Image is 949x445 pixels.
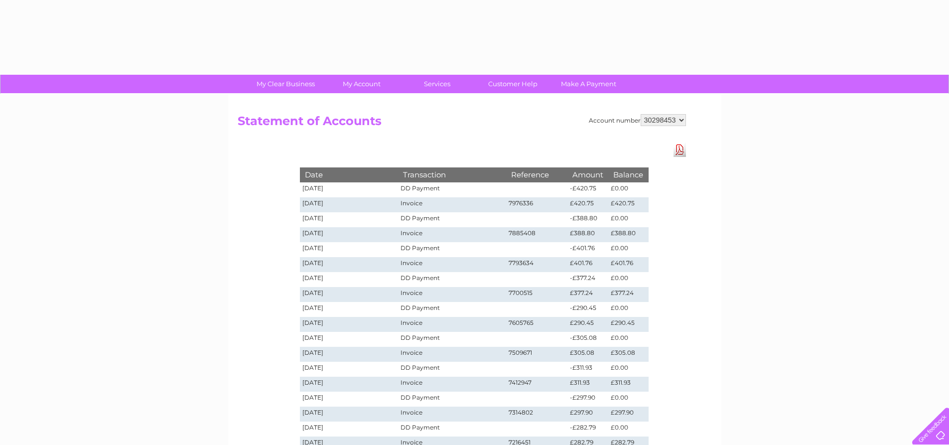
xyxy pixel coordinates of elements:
td: DD Payment [398,182,506,197]
td: DD Payment [398,242,506,257]
td: £0.00 [608,212,648,227]
td: [DATE] [300,242,399,257]
td: £311.93 [608,377,648,392]
td: -£420.75 [567,182,608,197]
td: £0.00 [608,302,648,317]
td: DD Payment [398,392,506,407]
a: Customer Help [472,75,554,93]
td: [DATE] [300,332,399,347]
td: 7412947 [506,377,568,392]
td: -£311.93 [567,362,608,377]
td: [DATE] [300,302,399,317]
td: £0.00 [608,392,648,407]
td: 7793634 [506,257,568,272]
a: Download Pdf [674,143,686,157]
td: -£305.08 [567,332,608,347]
a: Services [396,75,478,93]
td: 7509671 [506,347,568,362]
td: £290.45 [608,317,648,332]
td: DD Payment [398,422,506,437]
td: [DATE] [300,272,399,287]
td: £290.45 [567,317,608,332]
a: Make A Payment [547,75,630,93]
td: £377.24 [567,287,608,302]
td: £0.00 [608,242,648,257]
td: [DATE] [300,392,399,407]
td: Invoice [398,317,506,332]
td: [DATE] [300,182,399,197]
td: £0.00 [608,272,648,287]
td: £297.90 [567,407,608,422]
td: Invoice [398,197,506,212]
td: Invoice [398,287,506,302]
td: -£401.76 [567,242,608,257]
th: Balance [608,167,648,182]
td: -£388.80 [567,212,608,227]
td: DD Payment [398,302,506,317]
td: 7976336 [506,197,568,212]
th: Amount [567,167,608,182]
td: £401.76 [608,257,648,272]
h2: Statement of Accounts [238,114,686,133]
a: My Account [320,75,403,93]
td: £388.80 [608,227,648,242]
td: 7700515 [506,287,568,302]
td: DD Payment [398,362,506,377]
td: Invoice [398,407,506,422]
td: -£290.45 [567,302,608,317]
td: DD Payment [398,212,506,227]
a: My Clear Business [245,75,327,93]
td: Invoice [398,227,506,242]
td: £297.90 [608,407,648,422]
td: £388.80 [567,227,608,242]
td: -£282.79 [567,422,608,437]
td: -£377.24 [567,272,608,287]
td: £0.00 [608,362,648,377]
td: [DATE] [300,407,399,422]
td: Invoice [398,257,506,272]
td: [DATE] [300,377,399,392]
td: [DATE] [300,197,399,212]
td: £0.00 [608,332,648,347]
td: £0.00 [608,422,648,437]
td: [DATE] [300,422,399,437]
td: DD Payment [398,272,506,287]
td: [DATE] [300,212,399,227]
td: -£297.90 [567,392,608,407]
td: 7605765 [506,317,568,332]
td: £420.75 [567,197,608,212]
td: DD Payment [398,332,506,347]
div: Account number [589,114,686,126]
td: [DATE] [300,227,399,242]
td: 7885408 [506,227,568,242]
td: [DATE] [300,362,399,377]
td: Invoice [398,377,506,392]
th: Reference [506,167,568,182]
td: £420.75 [608,197,648,212]
td: Invoice [398,347,506,362]
td: [DATE] [300,287,399,302]
td: £305.08 [608,347,648,362]
th: Date [300,167,399,182]
td: [DATE] [300,257,399,272]
td: £0.00 [608,182,648,197]
td: [DATE] [300,317,399,332]
td: [DATE] [300,347,399,362]
td: £305.08 [567,347,608,362]
td: 7314802 [506,407,568,422]
th: Transaction [398,167,506,182]
td: £377.24 [608,287,648,302]
td: £311.93 [567,377,608,392]
td: £401.76 [567,257,608,272]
